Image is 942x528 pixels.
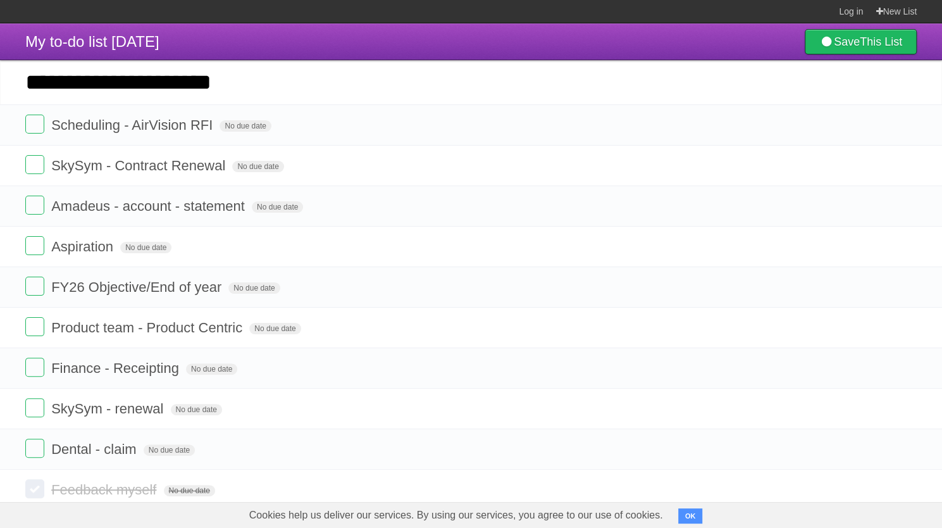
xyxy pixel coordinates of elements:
[51,279,225,295] span: FY26 Objective/End of year
[860,35,902,48] b: This List
[25,115,44,134] label: Done
[25,33,159,50] span: My to-do list [DATE]
[186,363,237,375] span: No due date
[120,242,171,253] span: No due date
[232,161,283,172] span: No due date
[51,239,116,255] span: Aspiration
[51,320,245,336] span: Product team - Product Centric
[228,282,280,294] span: No due date
[51,360,182,376] span: Finance - Receipting
[805,29,917,54] a: SaveThis List
[51,158,228,173] span: SkySym - Contract Renewal
[678,508,703,524] button: OK
[144,444,195,456] span: No due date
[51,117,216,133] span: Scheduling - AirVision RFI
[171,404,222,415] span: No due date
[25,358,44,377] label: Done
[25,196,44,215] label: Done
[25,277,44,296] label: Done
[25,398,44,417] label: Done
[164,485,215,496] span: No due date
[51,401,166,417] span: SkySym - renewal
[51,441,139,457] span: Dental - claim
[25,479,44,498] label: Done
[237,503,676,528] span: Cookies help us deliver our services. By using our services, you agree to our use of cookies.
[25,317,44,336] label: Done
[51,198,248,214] span: Amadeus - account - statement
[220,120,271,132] span: No due date
[51,482,159,498] span: Feedback myself
[25,236,44,255] label: Done
[252,201,303,213] span: No due date
[249,323,301,334] span: No due date
[25,155,44,174] label: Done
[25,439,44,458] label: Done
